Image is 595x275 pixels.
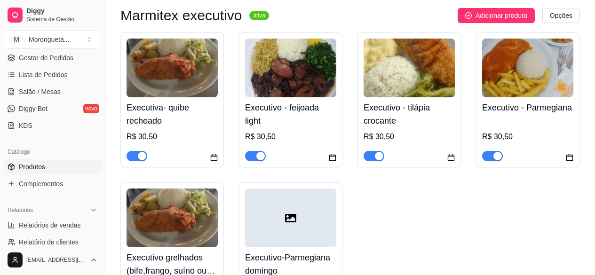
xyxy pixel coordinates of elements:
a: Relatório de clientes [4,235,101,250]
div: Catálogo [4,144,101,159]
span: KDS [19,121,32,130]
h4: Executivo - Parmegiana [482,101,573,114]
span: Diggy Bot [19,104,48,113]
img: product-image [245,39,336,97]
h4: Executiva- quibe recheado [127,101,218,127]
img: product-image [364,39,455,97]
span: calendar [447,154,455,161]
span: plus-circle [465,12,472,19]
span: M [12,35,21,44]
span: Adicionar produto [476,10,527,21]
button: Adicionar produto [458,8,535,23]
a: Diggy Botnovo [4,101,101,116]
span: Diggy [26,7,97,16]
span: Lista de Pedidos [19,70,68,79]
a: Salão / Mesas [4,84,101,99]
h4: Executivo - tilápia crocante [364,101,455,127]
span: Opções [550,10,572,21]
img: product-image [127,39,218,97]
span: Sistema de Gestão [26,16,97,23]
div: R$ 30,50 [364,131,455,142]
img: product-image [482,39,573,97]
span: calendar [210,154,218,161]
a: Produtos [4,159,101,174]
a: Complementos [4,176,101,191]
span: [EMAIL_ADDRESS][DOMAIN_NAME] [26,256,86,264]
img: product-image [127,189,218,247]
span: calendar [566,154,573,161]
h3: Marmitex executivo [120,10,242,21]
a: Relatórios de vendas [4,218,101,233]
a: DiggySistema de Gestão [4,4,101,26]
div: R$ 30,50 [245,131,336,142]
div: R$ 30,50 [127,131,218,142]
button: Opções [542,8,580,23]
div: Moronguetá ... [29,35,69,44]
a: Gestor de Pedidos [4,50,101,65]
a: KDS [4,118,101,133]
span: calendar [329,154,336,161]
div: R$ 30,50 [482,131,573,142]
button: [EMAIL_ADDRESS][DOMAIN_NAME] [4,249,101,271]
button: Select a team [4,30,101,49]
a: Lista de Pedidos [4,67,101,82]
span: Relatórios [8,206,33,214]
span: Gestor de Pedidos [19,53,73,63]
span: Relatório de clientes [19,237,79,247]
span: Relatórios de vendas [19,220,81,230]
span: Complementos [19,179,63,189]
span: Salão / Mesas [19,87,61,96]
sup: ativa [249,11,269,20]
span: Produtos [19,162,45,172]
h4: Executivo - feijoada light [245,101,336,127]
